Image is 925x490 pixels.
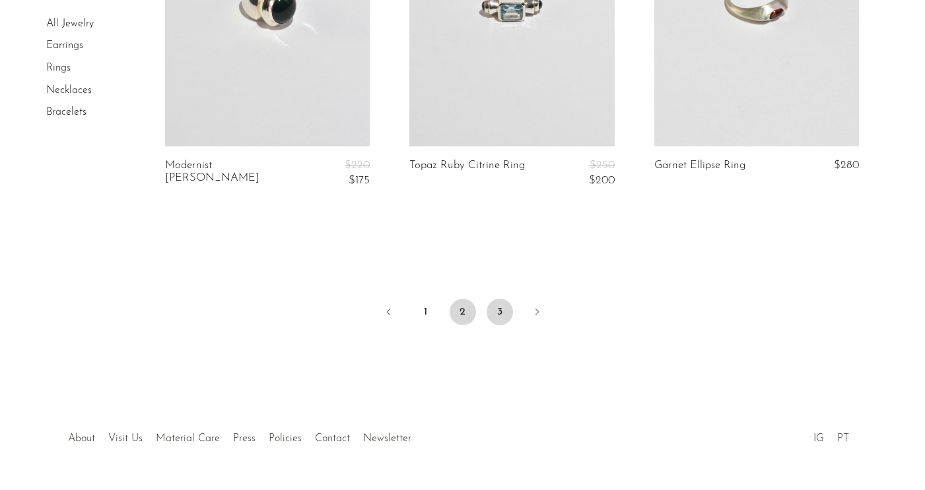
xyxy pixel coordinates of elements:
[589,175,615,186] span: $200
[46,63,71,73] a: Rings
[68,433,95,444] a: About
[590,160,615,171] span: $250
[46,18,94,29] a: All Jewelry
[837,433,849,444] a: PT
[46,85,92,96] a: Necklaces
[807,423,856,448] ul: Social Medias
[345,160,370,171] span: $220
[165,160,300,187] a: Modernist [PERSON_NAME]
[834,160,859,171] span: $280
[108,433,143,444] a: Visit Us
[315,433,350,444] a: Contact
[487,299,513,325] a: 3
[269,433,302,444] a: Policies
[233,433,256,444] a: Press
[156,433,220,444] a: Material Care
[654,160,745,171] a: Garnet Ellipse Ring
[409,160,525,187] a: Topaz Ruby Citrine Ring
[349,175,370,186] span: $175
[813,433,824,444] a: IG
[376,299,402,328] a: Previous
[413,299,439,325] a: 1
[61,423,418,448] ul: Quick links
[450,299,476,325] span: 2
[46,41,83,51] a: Earrings
[524,299,550,328] a: Next
[46,107,86,117] a: Bracelets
